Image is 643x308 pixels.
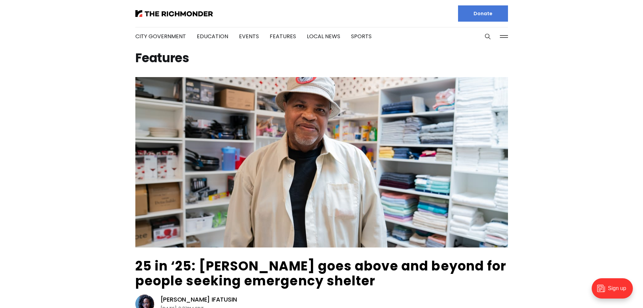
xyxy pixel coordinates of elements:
[586,275,643,308] iframe: portal-trigger
[483,31,493,42] button: Search this site
[135,53,508,64] h1: Features
[135,32,186,40] a: City Government
[135,77,508,247] img: 25 in ‘25: Rodney Hopkins goes above and beyond for people seeking emergency shelter
[351,32,372,40] a: Sports
[239,32,259,40] a: Events
[197,32,228,40] a: Education
[135,257,507,290] a: 25 in ‘25: [PERSON_NAME] goes above and beyond for people seeking emergency shelter
[270,32,296,40] a: Features
[135,10,213,17] img: The Richmonder
[307,32,340,40] a: Local News
[160,295,237,304] a: [PERSON_NAME] Ifatusin
[458,5,508,22] a: Donate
